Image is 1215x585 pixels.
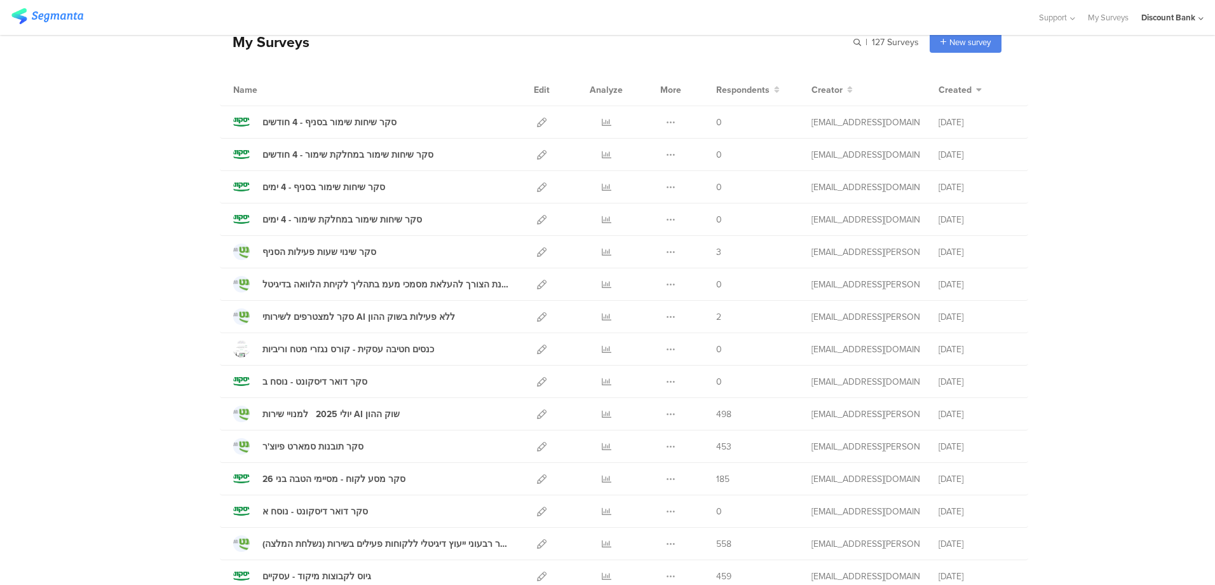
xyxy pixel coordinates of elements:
[811,83,853,97] button: Creator
[939,472,1015,486] div: [DATE]
[11,8,83,24] img: segmanta logo
[233,568,371,584] a: גיוס לקבוצות מיקוד - עסקיים
[262,148,433,162] div: סקר שיחות שימור במחלקת שימור - 4 חודשים
[939,310,1015,324] div: [DATE]
[262,570,371,583] div: גיוס לקבוצות מיקוד - עסקיים
[262,213,422,226] div: סקר שיחות שימור במחלקת שימור - 4 ימים
[811,148,920,162] div: anat.gilad@dbank.co.il
[262,116,397,129] div: סקר שיחות שימור בסניף - 4 חודשים
[811,181,920,194] div: anat.gilad@dbank.co.il
[939,570,1015,583] div: [DATE]
[262,472,405,486] div: סקר מסע לקוח - מסיימי הטבה בני 26
[716,505,722,518] span: 0
[233,406,400,422] a: יולי 2025 למנויי שירות AI שוק ההון
[939,343,1015,356] div: [DATE]
[262,245,376,259] div: סקר שינוי שעות פעילות הסניף
[716,278,722,291] span: 0
[939,148,1015,162] div: [DATE]
[233,438,363,455] a: סקר תובנות סמארט פיוצ'ר
[939,116,1015,129] div: [DATE]
[262,440,363,453] div: סקר תובנות סמארט פיוצ'ר
[939,505,1015,518] div: [DATE]
[220,31,309,53] div: My Surveys
[811,116,920,129] div: anat.gilad@dbank.co.il
[716,148,722,162] span: 0
[811,83,843,97] span: Creator
[587,74,625,106] div: Analyze
[949,36,991,48] span: New survey
[716,408,731,421] span: 498
[811,570,920,583] div: eden.nabet@dbank.co.il
[233,276,509,292] a: בחינת הצורך להעלאת מסמכי מעמ בתהליך לקיחת הלוואה בדיגיטל
[262,537,509,551] div: יוני 25 סקר רבעוני ייעוץ דיגיטלי ללקוחות פעילים בשירות (נשלחת המלצה)
[811,245,920,259] div: hofit.refael@dbank.co.il
[716,440,731,453] span: 453
[716,83,780,97] button: Respondents
[939,213,1015,226] div: [DATE]
[716,245,721,259] span: 3
[262,181,385,194] div: סקר שיחות שימור בסניף - 4 ימים
[811,408,920,421] div: hofit.refael@dbank.co.il
[262,310,455,324] div: סקר למצטרפים לשירותי AI ללא פעילות בשוק ההון
[939,83,972,97] span: Created
[939,537,1015,551] div: [DATE]
[233,535,509,552] a: יוני 25 סקר רבעוני ייעוץ דיגיטלי ללקוחות פעילים בשירות (נשלחת המלצה)
[811,310,920,324] div: hofit.refael@dbank.co.il
[233,503,368,520] a: סקר דואר דיסקונט - נוסח א
[262,375,367,389] div: סקר דואר דיסקונט - נוסח ב
[233,114,397,130] a: סקר שיחות שימור בסניף - 4 חודשים
[233,373,367,390] a: סקר דואר דיסקונט - נוסח ב
[262,278,509,291] div: בחינת הצורך להעלאת מסמכי מעמ בתהליך לקיחת הלוואה בדיגיטל
[233,83,309,97] div: Name
[233,211,422,228] a: סקר שיחות שימור במחלקת שימור - 4 ימים
[811,375,920,389] div: anat.gilad@dbank.co.il
[716,116,722,129] span: 0
[716,472,730,486] span: 185
[716,83,770,97] span: Respondents
[262,408,400,421] div: יולי 2025 למנויי שירות AI שוק ההון
[939,181,1015,194] div: [DATE]
[1039,11,1067,24] span: Support
[233,471,405,487] a: סקר מסע לקוח - מסיימי הטבה בני 26
[716,537,731,551] span: 558
[939,83,982,97] button: Created
[716,310,721,324] span: 2
[811,213,920,226] div: anat.gilad@dbank.co.il
[233,244,376,260] a: סקר שינוי שעות פעילות הסניף
[939,375,1015,389] div: [DATE]
[811,505,920,518] div: anat.gilad@dbank.co.il
[811,537,920,551] div: hofit.refael@dbank.co.il
[716,570,731,583] span: 459
[716,213,722,226] span: 0
[716,181,722,194] span: 0
[716,375,722,389] span: 0
[939,440,1015,453] div: [DATE]
[716,343,722,356] span: 0
[939,278,1015,291] div: [DATE]
[1141,11,1195,24] div: Discount Bank
[233,308,455,325] a: סקר למצטרפים לשירותי AI ללא פעילות בשוק ההון
[811,440,920,453] div: hofit.refael@dbank.co.il
[233,146,433,163] a: סקר שיחות שימור במחלקת שימור - 4 חודשים
[939,408,1015,421] div: [DATE]
[528,74,555,106] div: Edit
[939,245,1015,259] div: [DATE]
[811,343,920,356] div: anat.gilad@dbank.co.il
[811,472,920,486] div: anat.gilad@dbank.co.il
[872,36,919,49] span: 127 Surveys
[262,505,368,518] div: סקר דואר דיסקונט - נוסח א
[657,74,684,106] div: More
[811,278,920,291] div: hofit.refael@dbank.co.il
[262,343,434,356] div: כנסים חטיבה עסקית - קורס נגזרי מטח וריביות
[233,179,385,195] a: סקר שיחות שימור בסניף - 4 ימים
[864,36,869,49] span: |
[233,341,434,357] a: כנסים חטיבה עסקית - קורס נגזרי מטח וריביות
